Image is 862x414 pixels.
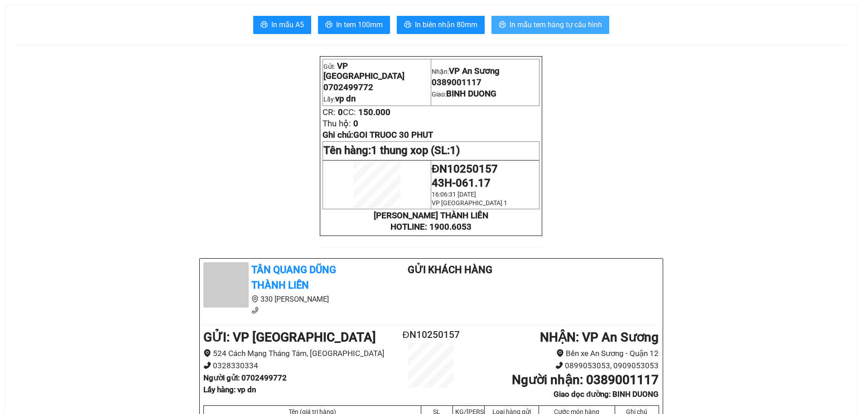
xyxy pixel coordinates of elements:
button: printerIn mẫu A5 [253,16,311,34]
span: printer [499,21,506,29]
b: Người nhận : 0389001117 [512,372,659,387]
span: 43H-061.17 [432,177,491,189]
span: printer [260,21,268,29]
b: Lấy hàng : vp dn [203,385,256,394]
span: 0389001117 [432,77,482,87]
span: phone [251,307,259,314]
p: Gửi: [323,61,430,81]
b: NHẬN : VP An Sương [540,330,659,345]
span: 16:06:31 [DATE] [432,191,476,198]
span: CC: [343,107,356,117]
span: In tem 100mm [336,19,383,30]
button: printerIn tem 100mm [318,16,390,34]
span: VP [GEOGRAPHIC_DATA] 1 [432,199,507,207]
span: environment [556,349,564,357]
span: Ghi chú: [323,130,433,140]
span: 1 thung xop (SL: [371,144,460,157]
button: printerIn biên nhận 80mm [397,16,485,34]
span: 0 [353,119,358,129]
span: Lấy: [323,96,356,103]
b: Gửi khách hàng [408,264,492,275]
span: BINH DUONG [446,89,496,99]
b: Người gửi : 0702499772 [203,373,287,382]
span: 1) [450,144,460,157]
span: Thu hộ: [323,119,351,129]
span: In biên nhận 80mm [415,19,477,30]
b: Tân Quang Dũng Thành Liên [251,264,336,291]
span: GOI TRUOC 30 PHUT [353,130,433,140]
span: phone [203,361,211,369]
span: Tên hàng: [323,144,460,157]
li: Bến xe An Sương - Quận 12 [469,347,659,360]
span: 150.000 [358,107,390,117]
span: printer [325,21,332,29]
strong: HOTLINE: 1900.6053 [390,222,472,232]
li: 524 Cách Mạng Tháng Tám, [GEOGRAPHIC_DATA] [203,347,393,360]
span: VP An Sương [449,66,500,76]
span: 0 [338,107,343,117]
span: phone [555,361,563,369]
span: environment [251,295,259,303]
li: 330 [PERSON_NAME] [203,294,372,305]
h2: ĐN10250157 [393,327,469,342]
b: GỬI : VP [GEOGRAPHIC_DATA] [203,330,376,345]
li: 0328330334 [203,360,393,372]
span: ĐN10250157 [432,163,498,175]
span: In mẫu tem hàng tự cấu hình [510,19,602,30]
span: VP [GEOGRAPHIC_DATA] [323,61,405,81]
span: vp dn [335,94,356,104]
span: environment [203,349,211,357]
li: 0899053053, 0909053053 [469,360,659,372]
span: printer [404,21,411,29]
span: In mẫu A5 [271,19,304,30]
span: Giao: [432,91,496,98]
button: printerIn mẫu tem hàng tự cấu hình [491,16,609,34]
b: Giao dọc đường: BINH DUONG [554,390,659,399]
p: Nhận: [432,66,539,76]
strong: [PERSON_NAME] THÀNH LIÊN [374,211,488,221]
span: CR: [323,107,336,117]
span: 0702499772 [323,82,373,92]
